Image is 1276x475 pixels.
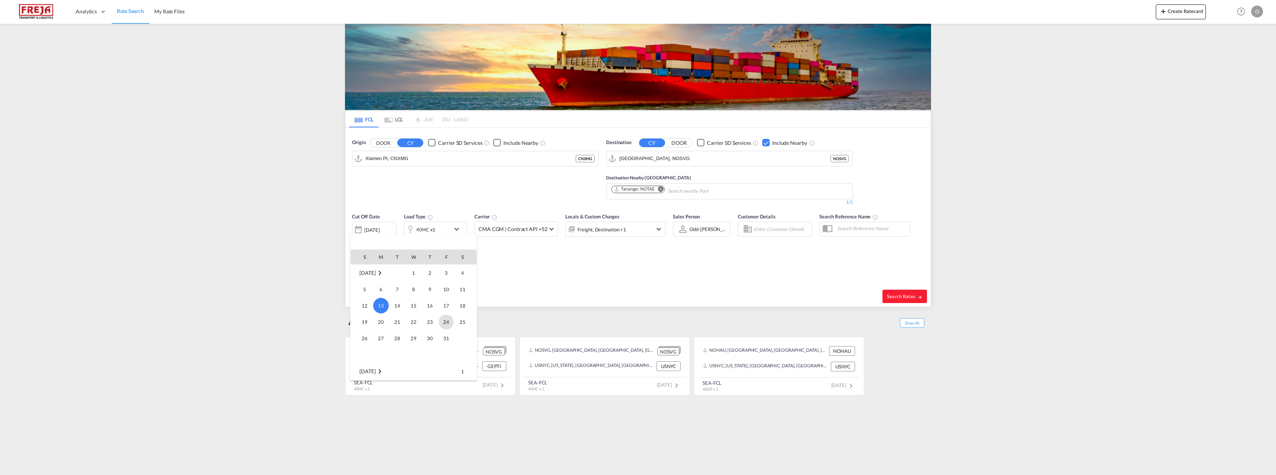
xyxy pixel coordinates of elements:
[405,330,422,347] td: Wednesday October 29 2025
[422,266,437,280] span: 2
[406,331,421,346] span: 29
[405,250,422,264] th: W
[422,281,438,297] td: Thursday October 9 2025
[439,298,454,313] span: 17
[389,297,405,314] td: Tuesday October 14 2025
[438,330,454,347] td: Friday October 31 2025
[438,264,454,281] td: Friday October 3 2025
[359,270,375,276] span: [DATE]
[422,282,437,297] span: 9
[405,281,422,297] td: Wednesday October 8 2025
[351,314,477,330] tr: Week 4
[438,250,454,264] th: F
[374,315,388,329] span: 20
[373,297,389,314] td: Monday October 13 2025
[351,264,405,281] td: October 2025
[373,298,389,313] span: 13
[373,250,389,264] th: M
[389,250,405,264] th: T
[351,297,373,314] td: Sunday October 12 2025
[389,314,405,330] td: Tuesday October 21 2025
[351,363,405,380] td: November 2025
[455,298,470,313] span: 18
[357,282,372,297] span: 5
[454,297,477,314] td: Saturday October 18 2025
[405,264,422,281] td: Wednesday October 1 2025
[422,250,438,264] th: T
[455,315,470,329] span: 25
[454,250,477,264] th: S
[351,250,477,380] md-calendar: Calendar
[374,282,388,297] span: 6
[454,281,477,297] td: Saturday October 11 2025
[406,298,421,313] span: 15
[439,282,454,297] span: 10
[439,315,454,329] span: 24
[422,314,438,330] td: Thursday October 23 2025
[438,281,454,297] td: Friday October 10 2025
[351,297,477,314] tr: Week 3
[406,266,421,280] span: 1
[405,314,422,330] td: Wednesday October 22 2025
[455,282,470,297] span: 11
[351,250,373,264] th: S
[438,314,454,330] td: Friday October 24 2025
[357,298,372,313] span: 12
[357,331,372,346] span: 26
[390,282,405,297] span: 7
[351,314,373,330] td: Sunday October 19 2025
[390,298,405,313] span: 14
[373,314,389,330] td: Monday October 20 2025
[351,347,477,363] tr: Week undefined
[422,330,438,347] td: Thursday October 30 2025
[359,368,375,374] span: [DATE]
[351,264,477,281] tr: Week 1
[405,297,422,314] td: Wednesday October 15 2025
[422,315,437,329] span: 23
[406,282,421,297] span: 8
[422,331,437,346] span: 30
[389,281,405,297] td: Tuesday October 7 2025
[373,330,389,347] td: Monday October 27 2025
[422,297,438,314] td: Thursday October 16 2025
[351,330,373,347] td: Sunday October 26 2025
[390,315,405,329] span: 21
[351,330,477,347] tr: Week 5
[454,314,477,330] td: Saturday October 25 2025
[357,315,372,329] span: 19
[439,266,454,280] span: 3
[390,331,405,346] span: 28
[351,281,477,297] tr: Week 2
[374,331,388,346] span: 27
[422,264,438,281] td: Thursday October 2 2025
[351,281,373,297] td: Sunday October 5 2025
[438,297,454,314] td: Friday October 17 2025
[351,363,477,380] tr: Week 1
[455,364,470,379] span: 1
[406,315,421,329] span: 22
[373,281,389,297] td: Monday October 6 2025
[389,330,405,347] td: Tuesday October 28 2025
[454,363,477,380] td: Saturday November 1 2025
[455,266,470,280] span: 4
[439,331,454,346] span: 31
[422,298,437,313] span: 16
[454,264,477,281] td: Saturday October 4 2025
